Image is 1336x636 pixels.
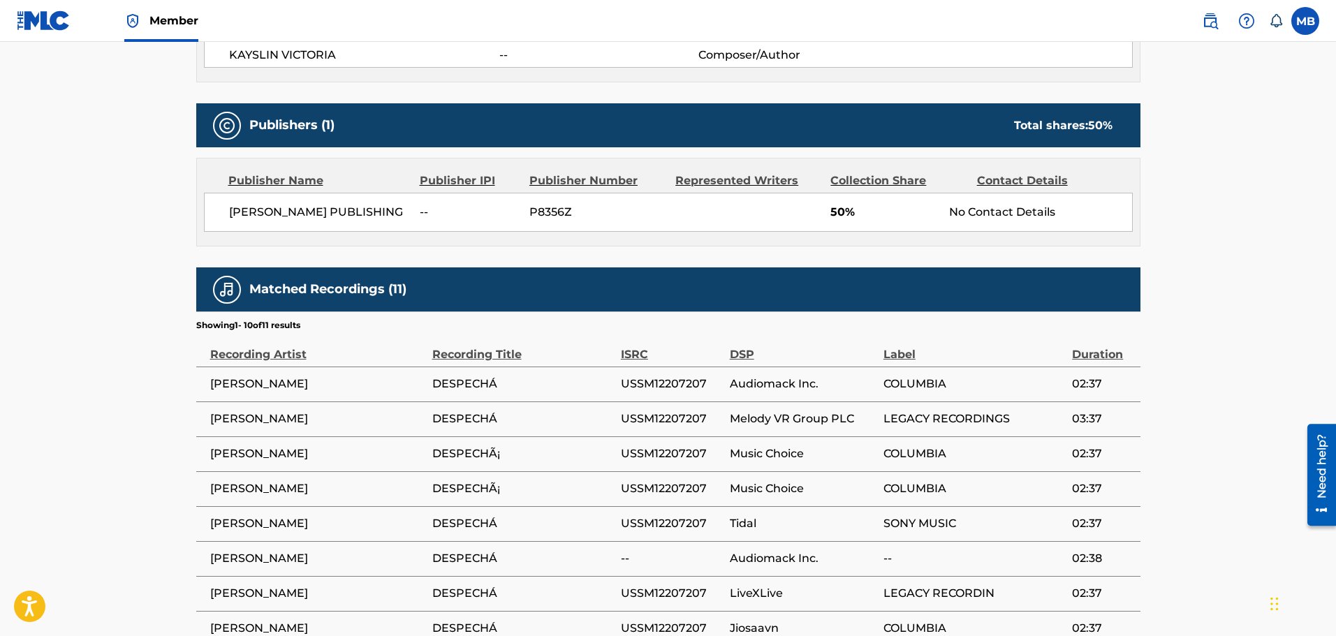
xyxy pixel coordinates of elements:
[949,204,1131,221] div: No Contact Details
[432,550,614,567] span: DESPECHÁ
[228,172,409,189] div: Publisher Name
[1072,480,1133,497] span: 02:37
[883,332,1065,363] div: Label
[1291,7,1319,35] div: User Menu
[730,332,876,363] div: DSP
[1233,7,1261,35] div: Help
[883,411,1065,427] span: LEGACY RECORDINGS
[1072,411,1133,427] span: 03:37
[210,411,425,427] span: [PERSON_NAME]
[432,411,614,427] span: DESPECHÁ
[229,47,500,64] span: KAYSLIN VICTORIA
[210,445,425,462] span: [PERSON_NAME]
[432,585,614,602] span: DESPECHÁ
[730,376,876,392] span: Audiomack Inc.
[432,515,614,532] span: DESPECHÁ
[420,204,519,221] span: --
[249,281,406,297] h5: Matched Recordings (11)
[210,515,425,532] span: [PERSON_NAME]
[1014,117,1113,134] div: Total shares:
[621,332,723,363] div: ISRC
[432,480,614,497] span: DESPECHÃ¡
[1238,13,1255,29] img: help
[210,550,425,567] span: [PERSON_NAME]
[1297,418,1336,531] iframe: Resource Center
[883,376,1065,392] span: COLUMBIA
[883,585,1065,602] span: LEGACY RECORDIN
[977,172,1113,189] div: Contact Details
[1072,376,1133,392] span: 02:37
[149,13,198,29] span: Member
[1072,332,1133,363] div: Duration
[1072,445,1133,462] span: 02:37
[210,585,425,602] span: [PERSON_NAME]
[529,204,665,221] span: P8356Z
[210,332,425,363] div: Recording Artist
[210,480,425,497] span: [PERSON_NAME]
[529,172,665,189] div: Publisher Number
[124,13,141,29] img: Top Rightsholder
[432,332,614,363] div: Recording Title
[698,47,879,64] span: Composer/Author
[675,172,820,189] div: Represented Writers
[730,480,876,497] span: Music Choice
[621,411,723,427] span: USSM12207207
[883,550,1065,567] span: --
[249,117,335,133] h5: Publishers (1)
[883,515,1065,532] span: SONY MUSIC
[1269,14,1283,28] div: Notifications
[499,47,698,64] span: --
[219,117,235,134] img: Publishers
[730,411,876,427] span: Melody VR Group PLC
[1088,119,1113,132] span: 50 %
[730,515,876,532] span: Tidal
[621,445,723,462] span: USSM12207207
[730,445,876,462] span: Music Choice
[621,585,723,602] span: USSM12207207
[1196,7,1224,35] a: Public Search
[621,376,723,392] span: USSM12207207
[621,550,723,567] span: --
[1072,550,1133,567] span: 02:38
[1072,515,1133,532] span: 02:37
[219,281,235,298] img: Matched Recordings
[1266,569,1336,636] iframe: Chat Widget
[420,172,519,189] div: Publisher IPI
[17,10,71,31] img: MLC Logo
[1072,585,1133,602] span: 02:37
[830,204,939,221] span: 50%
[210,376,425,392] span: [PERSON_NAME]
[730,550,876,567] span: Audiomack Inc.
[621,480,723,497] span: USSM12207207
[1202,13,1219,29] img: search
[830,172,966,189] div: Collection Share
[883,445,1065,462] span: COLUMBIA
[196,319,300,332] p: Showing 1 - 10 of 11 results
[621,515,723,532] span: USSM12207207
[730,585,876,602] span: LiveXLive
[883,480,1065,497] span: COLUMBIA
[432,376,614,392] span: DESPECHÁ
[432,445,614,462] span: DESPECHÃ¡
[1270,583,1279,625] div: Drag
[229,204,410,221] span: [PERSON_NAME] PUBLISHING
